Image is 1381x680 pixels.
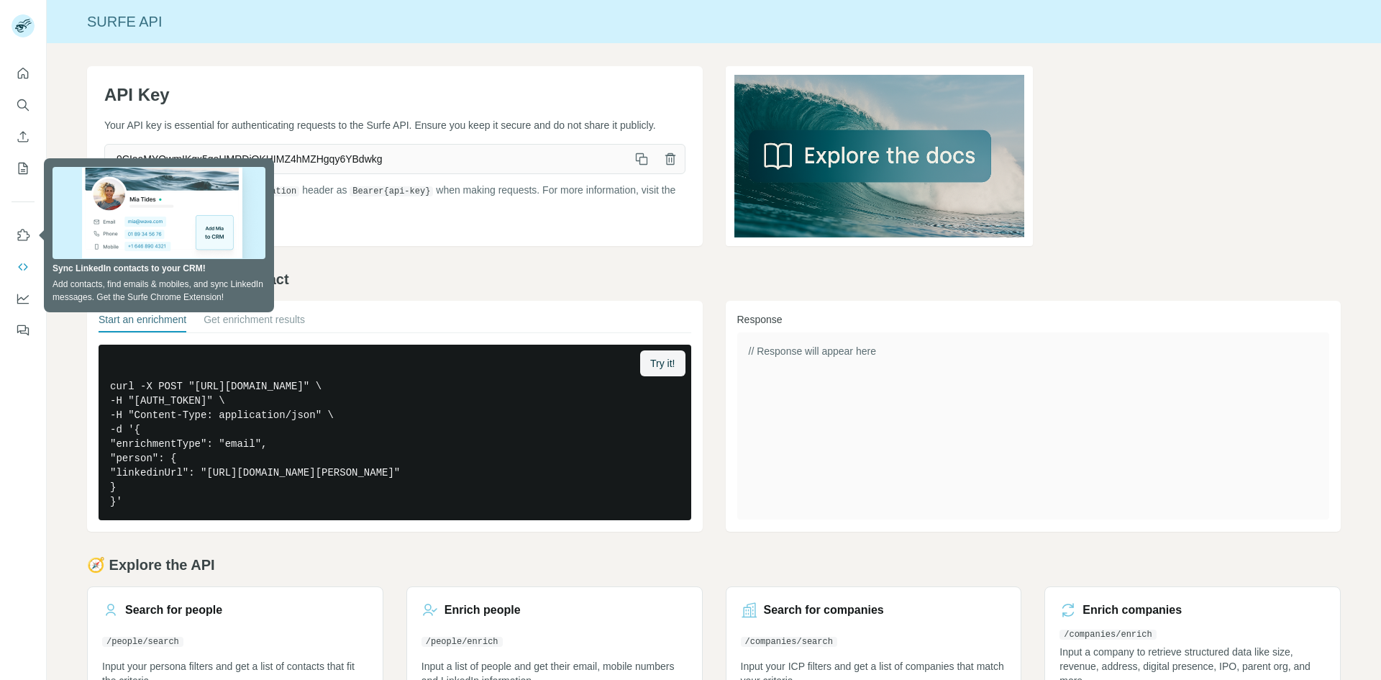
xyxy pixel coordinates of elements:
a: Surfe API Documentation [104,199,217,211]
button: Get enrichment results [204,312,305,332]
h3: Enrich people [445,602,521,619]
h3: Search for people [125,602,222,619]
button: Start an enrichment [99,312,186,332]
code: Bearer {api-key} [350,186,433,196]
code: /companies/search [741,637,837,647]
button: Feedback [12,317,35,343]
button: Try it! [640,350,685,376]
span: // Response will appear here [749,345,876,357]
p: Your API key is essential for authenticating requests to the Surfe API. Ensure you keep it secure... [104,118,685,132]
h3: Response [737,312,1330,327]
h3: Search for companies [764,602,884,619]
h1: API Key [104,83,685,106]
code: Authorization [227,186,300,196]
code: /people/enrich [421,637,503,647]
button: Dashboard [12,286,35,312]
button: Use Surfe API [12,254,35,280]
button: Enrich CSV [12,124,35,150]
button: Search [12,92,35,118]
p: Include your API key in the header as when making requests. For more information, visit the . [104,183,685,212]
code: /companies/enrich [1059,630,1156,640]
button: Use Surfe on LinkedIn [12,222,35,248]
h2: 🧭 Explore the API [87,555,1341,575]
pre: curl -X POST "[URL][DOMAIN_NAME]" \ -H "[AUTH_TOKEN]" \ -H "Content-Type: application/json" \ -d ... [99,345,691,520]
h3: Enrich companies [1083,602,1182,619]
span: Try it! [650,356,675,371]
span: 9CIeaMYQwmIKgx5qeUMRDiQKHIMZ4hMZHgqy6YBdwkg [105,146,627,172]
button: Quick start [12,60,35,86]
code: /people/search [102,637,183,647]
button: My lists [12,155,35,181]
h2: 🧪 Example: Enrich a contact [87,269,1341,289]
div: Surfe API [47,12,1381,32]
